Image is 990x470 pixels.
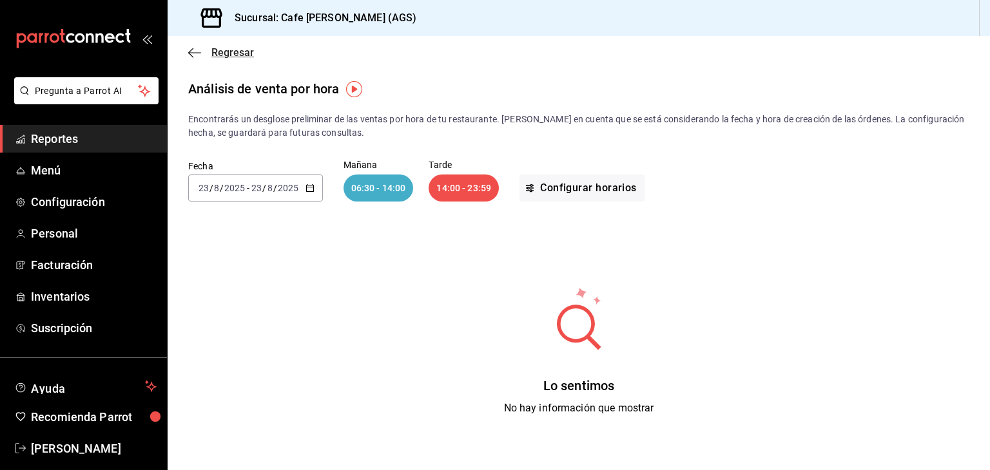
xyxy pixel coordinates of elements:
[35,84,139,98] span: Pregunta a Parrot AI
[9,93,159,107] a: Pregunta a Parrot AI
[209,183,213,193] span: /
[198,183,209,193] input: --
[429,160,499,169] p: Tarde
[31,288,157,305] span: Inventarios
[273,183,277,193] span: /
[344,174,414,202] div: 06:30 - 14:00
[504,402,654,414] span: No hay información que mostrar
[188,113,969,140] p: Encontrarás un desglose preliminar de las ventas por hora de tu restaurante. [PERSON_NAME] en cue...
[211,46,254,59] span: Regresar
[31,130,157,147] span: Reportes
[504,376,654,395] div: Lo sentimos
[267,183,273,193] input: --
[247,183,249,193] span: -
[220,183,224,193] span: /
[31,379,140,394] span: Ayuda
[31,256,157,274] span: Facturación
[31,193,157,211] span: Configuración
[31,225,157,242] span: Personal
[277,183,299,193] input: ----
[344,160,414,169] p: Mañana
[213,183,220,193] input: --
[14,77,159,104] button: Pregunta a Parrot AI
[188,46,254,59] button: Regresar
[224,10,416,26] h3: Sucursal: Cafe [PERSON_NAME] (AGS)
[142,33,152,44] button: open_drawer_menu
[224,183,246,193] input: ----
[31,408,157,426] span: Recomienda Parrot
[429,174,499,202] div: 14:00 - 23:59
[188,162,323,171] label: Fecha
[346,81,362,97] img: Tooltip marker
[31,440,157,457] span: [PERSON_NAME]
[31,319,157,337] span: Suscripción
[262,183,266,193] span: /
[31,162,157,179] span: Menú
[188,79,339,99] div: Análisis de venta por hora
[519,174,645,202] button: Configurar horarios
[251,183,262,193] input: --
